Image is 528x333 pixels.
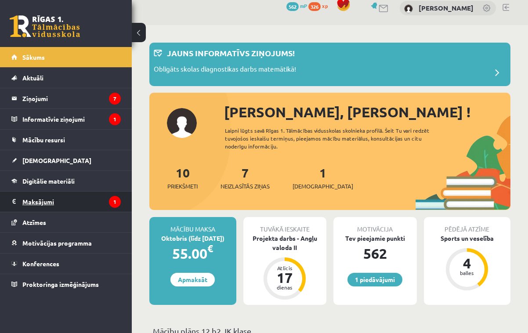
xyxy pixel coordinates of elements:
[424,234,511,292] a: Sports un veselība 4 balles
[454,256,480,270] div: 4
[22,53,45,61] span: Sākums
[22,192,121,212] legend: Maksājumi
[286,2,299,11] span: 562
[170,273,215,286] a: Apmaksāt
[424,217,511,234] div: Pēdējā atzīme
[22,109,121,129] legend: Informatīvie ziņojumi
[207,242,213,255] span: €
[419,4,474,12] a: [PERSON_NAME]
[22,177,75,185] span: Digitālie materiāli
[243,234,327,301] a: Projekta darbs - Angļu valoda II Atlicis 17 dienas
[333,243,417,264] div: 562
[221,182,270,191] span: Neizlasītās ziņas
[167,165,198,191] a: 10Priekšmeti
[11,88,121,109] a: Ziņojumi7
[308,2,321,11] span: 326
[454,270,480,275] div: balles
[149,234,236,243] div: Oktobris (līdz [DATE])
[109,93,121,105] i: 7
[11,150,121,170] a: [DEMOGRAPHIC_DATA]
[22,218,46,226] span: Atzīmes
[11,109,121,129] a: Informatīvie ziņojumi1
[243,217,327,234] div: Tuvākā ieskaite
[109,196,121,208] i: 1
[22,239,92,247] span: Motivācijas programma
[11,68,121,88] a: Aktuāli
[154,47,506,82] a: Jauns informatīvs ziņojums! Obligāts skolas diagnostikas darbs matemātikā!
[271,265,298,271] div: Atlicis
[271,271,298,285] div: 17
[149,243,236,264] div: 55.00
[271,285,298,290] div: dienas
[11,130,121,150] a: Mācību resursi
[333,234,417,243] div: Tev pieejamie punkti
[149,217,236,234] div: Mācību maksa
[11,274,121,294] a: Proktoringa izmēģinājums
[221,165,270,191] a: 7Neizlasītās ziņas
[293,165,353,191] a: 1[DEMOGRAPHIC_DATA]
[404,4,413,13] img: Sigita Onufrijeva
[322,2,328,9] span: xp
[154,64,296,76] p: Obligāts skolas diagnostikas darbs matemātikā!
[308,2,332,9] a: 326 xp
[22,156,91,164] span: [DEMOGRAPHIC_DATA]
[11,171,121,191] a: Digitālie materiāli
[22,88,121,109] legend: Ziņojumi
[300,2,307,9] span: mP
[11,47,121,67] a: Sākums
[293,182,353,191] span: [DEMOGRAPHIC_DATA]
[11,212,121,232] a: Atzīmes
[224,101,510,123] div: [PERSON_NAME], [PERSON_NAME] !
[333,217,417,234] div: Motivācija
[10,15,80,37] a: Rīgas 1. Tālmācības vidusskola
[22,74,43,82] span: Aktuāli
[167,47,295,59] p: Jauns informatīvs ziņojums!
[424,234,511,243] div: Sports un veselība
[109,113,121,125] i: 1
[286,2,307,9] a: 562 mP
[22,260,59,268] span: Konferences
[243,234,327,252] div: Projekta darbs - Angļu valoda II
[22,136,65,144] span: Mācību resursi
[22,280,99,288] span: Proktoringa izmēģinājums
[11,233,121,253] a: Motivācijas programma
[11,253,121,274] a: Konferences
[347,273,402,286] a: 1 piedāvājumi
[225,127,441,150] div: Laipni lūgts savā Rīgas 1. Tālmācības vidusskolas skolnieka profilā. Šeit Tu vari redzēt tuvojošo...
[167,182,198,191] span: Priekšmeti
[11,192,121,212] a: Maksājumi1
